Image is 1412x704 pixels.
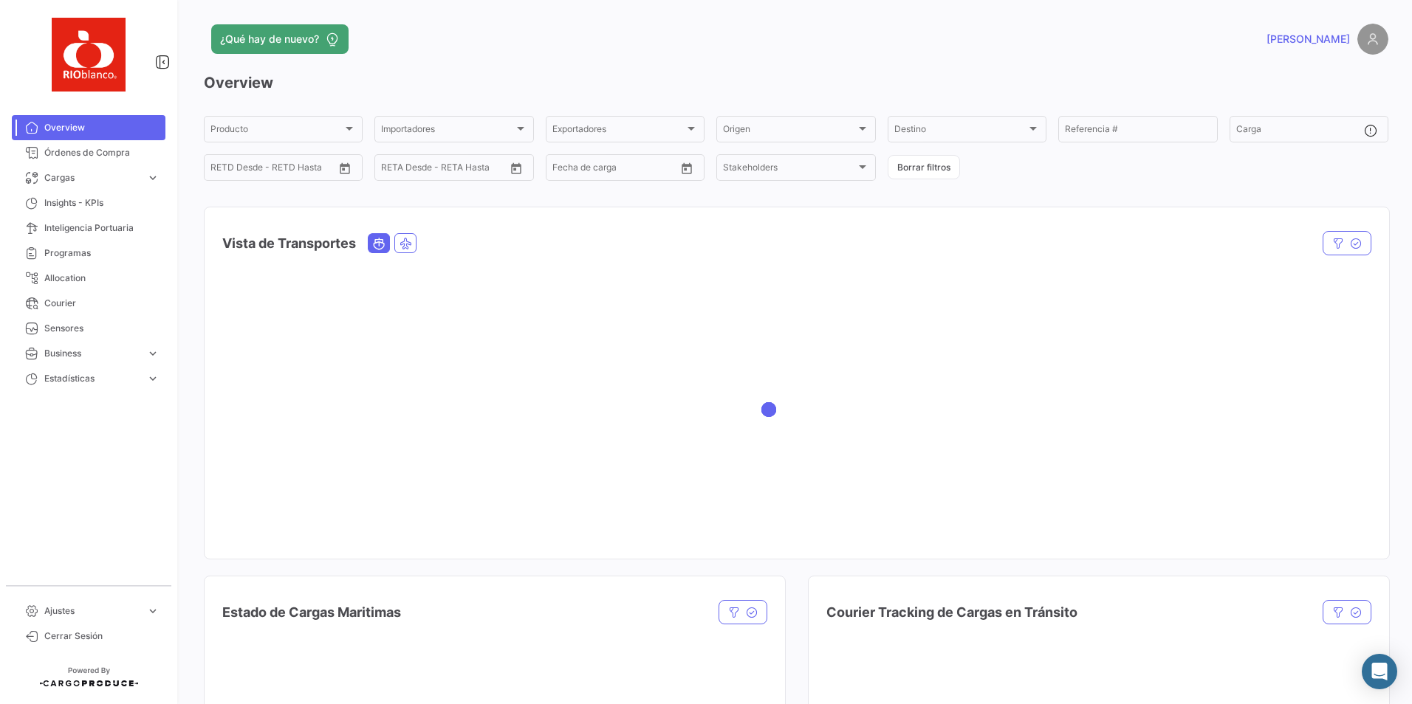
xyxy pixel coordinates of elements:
h3: Overview [204,72,1388,93]
input: Hasta [247,165,306,175]
button: Borrar filtros [888,155,960,179]
img: rio_blanco.jpg [52,18,126,92]
span: Sensores [44,322,160,335]
a: Courier [12,291,165,316]
span: Business [44,347,140,360]
input: Hasta [418,165,477,175]
span: Órdenes de Compra [44,146,160,159]
button: Air [395,234,416,252]
button: Open calendar [505,157,527,179]
input: Desde [210,165,237,175]
span: Overview [44,121,160,134]
img: placeholder-user.png [1357,24,1388,55]
span: Insights - KPIs [44,196,160,210]
a: Sensores [12,316,165,341]
span: [PERSON_NAME] [1267,32,1350,46]
input: Hasta [589,165,648,175]
span: Ajustes [44,604,140,618]
span: expand_more [146,171,160,184]
input: Desde [381,165,408,175]
span: Stakeholders [723,165,855,175]
a: Overview [12,115,165,140]
h4: Estado de Cargas Maritimas [222,602,401,623]
button: Ocean [369,234,389,252]
a: Allocation [12,266,165,291]
span: Origen [723,126,855,137]
a: Órdenes de Compra [12,140,165,165]
a: Insights - KPIs [12,190,165,215]
button: Open calendar [676,157,698,179]
span: expand_more [146,347,160,360]
input: Desde [552,165,579,175]
span: Courier [44,297,160,310]
span: Producto [210,126,343,137]
h4: Vista de Transportes [222,233,356,254]
span: Programas [44,246,160,260]
span: Estadísticas [44,372,140,385]
span: Cargas [44,171,140,184]
span: Destino [894,126,1027,137]
span: expand_more [146,372,160,385]
span: Inteligencia Portuaria [44,221,160,235]
span: expand_more [146,604,160,618]
span: Importadores [381,126,513,137]
button: Open calendar [334,157,356,179]
button: ¿Qué hay de nuevo? [211,24,349,54]
span: Cerrar Sesión [44,629,160,643]
a: Inteligencia Portuaria [12,215,165,241]
h4: Courier Tracking de Cargas en Tránsito [826,602,1077,623]
span: ¿Qué hay de nuevo? [220,32,319,46]
span: Allocation [44,272,160,285]
span: Exportadores [552,126,685,137]
div: Abrir Intercom Messenger [1362,654,1397,689]
a: Programas [12,241,165,266]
